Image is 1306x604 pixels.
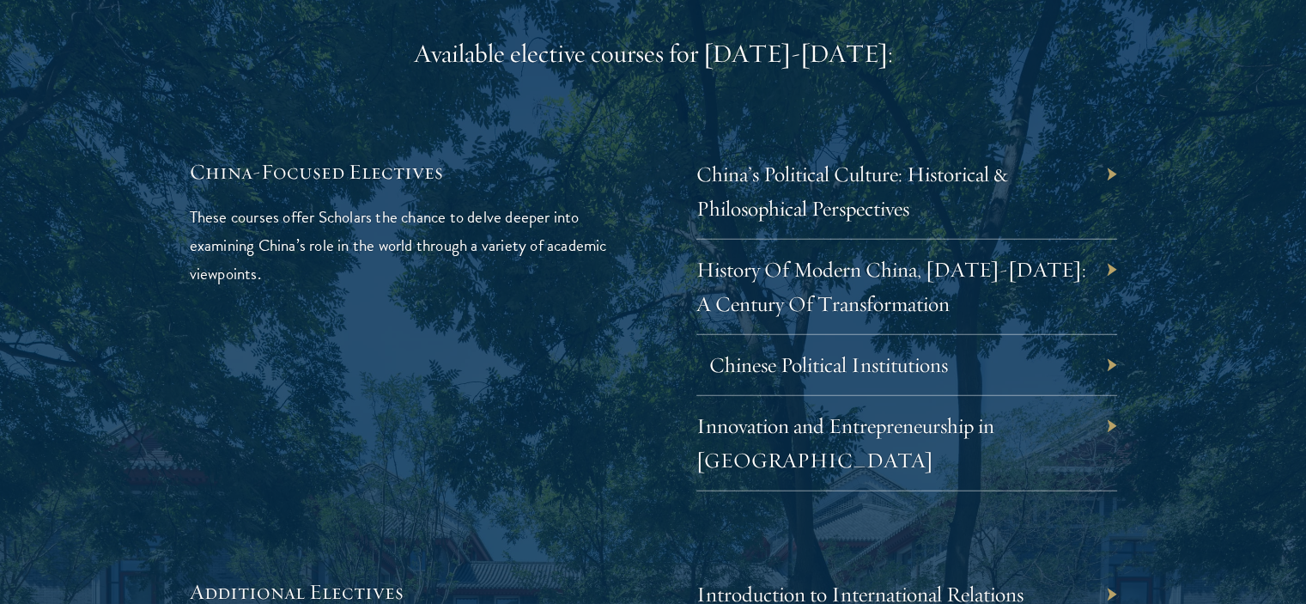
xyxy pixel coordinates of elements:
a: China’s Political Culture: Historical & Philosophical Perspectives [696,161,1008,222]
div: Available elective courses for [DATE]-[DATE]: [190,37,1117,71]
a: Innovation and Entrepreneurship in [GEOGRAPHIC_DATA] [696,412,994,473]
p: These courses offer Scholars the chance to delve deeper into examining China’s role in the world ... [190,203,610,288]
a: Chinese Political Institutions [709,351,948,378]
a: History Of Modern China, [DATE]-[DATE]: A Century Of Transformation [696,256,1086,317]
h5: China-Focused Electives [190,157,610,186]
